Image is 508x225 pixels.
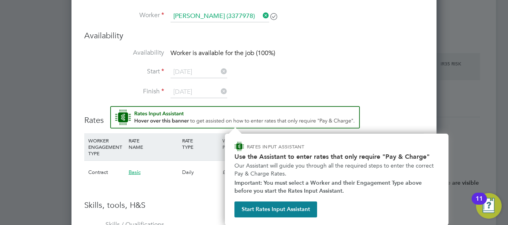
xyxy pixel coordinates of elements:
div: 11 [476,199,483,209]
h2: Use the Assistant to enter rates that only require "Pay & Charge" [234,153,439,160]
p: Our Assistant will guide you through all the required steps to enter the correct Pay & Charge Rates. [234,162,439,178]
div: WORKER ENGAGEMENT TYPE [86,133,127,160]
h3: Skills, tools, H&S [84,200,424,210]
div: Daily [180,161,220,184]
button: Rate Assistant [110,106,360,128]
div: £2.00 [220,161,261,184]
div: RATE NAME [127,133,180,154]
div: WORKER PAY RATE [220,133,261,154]
label: Finish [84,87,164,96]
button: Open Resource Center, 11 new notifications [476,193,502,219]
label: Worker [84,11,164,20]
span: Worker is available for the job (100%) [171,49,275,57]
button: Start Rates Input Assistant [234,201,317,217]
img: ENGAGE Assistant Icon [234,142,244,151]
label: Start [84,67,164,76]
div: Contract [86,161,127,184]
input: Search for... [171,10,269,22]
div: RATE TYPE [180,133,220,154]
input: Select one [171,66,227,78]
strong: Important: You must select a Worker and their Engagement Type above before you start the Rates In... [234,180,423,194]
h3: Availability [84,30,424,41]
h3: Rates [84,106,424,125]
label: Availability [84,49,164,57]
input: Select one [171,86,227,98]
span: Basic [129,169,141,176]
p: RATES INPUT ASSISTANT [247,143,347,150]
